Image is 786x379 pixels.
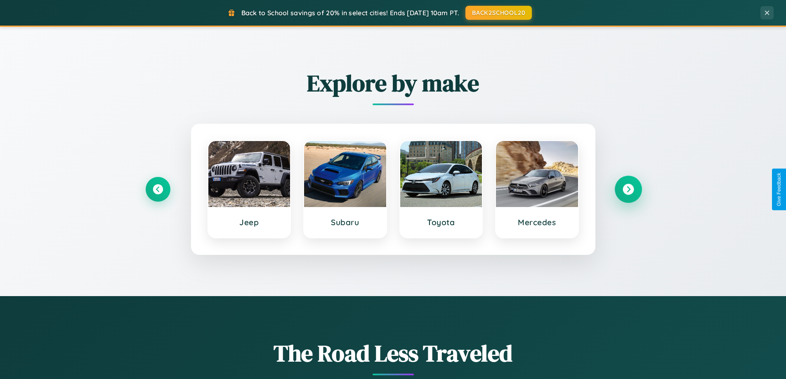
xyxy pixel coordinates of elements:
[312,217,378,227] h3: Subaru
[241,9,459,17] span: Back to School savings of 20% in select cities! Ends [DATE] 10am PT.
[146,337,641,369] h1: The Road Less Traveled
[146,67,641,99] h2: Explore by make
[408,217,474,227] h3: Toyota
[504,217,570,227] h3: Mercedes
[465,6,532,20] button: BACK2SCHOOL20
[217,217,282,227] h3: Jeep
[776,173,782,206] div: Give Feedback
